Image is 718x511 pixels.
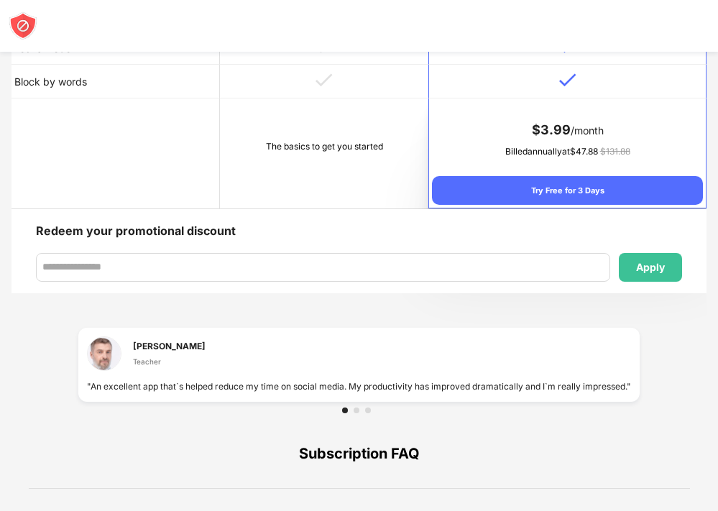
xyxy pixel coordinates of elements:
div: Apply [636,262,665,273]
td: Block by words [11,65,220,98]
div: Teacher [133,356,206,367]
img: v-blue.svg [559,73,576,87]
img: v-grey.svg [316,73,333,87]
div: "An excellent app that`s helped reduce my time on social media. My productivity has improved dram... [87,379,631,393]
span: $ 3.99 [532,122,571,137]
div: /month [432,119,703,142]
div: Redeem your promotional discount [36,221,236,241]
img: blocksite-icon-white.svg [9,11,37,40]
span: $ 131.88 [600,146,630,157]
div: Subscription FAQ [29,419,690,488]
div: Try Free for 3 Days [432,176,703,205]
img: testimonial-1.jpg [87,336,121,371]
div: The basics to get you started [223,139,425,154]
div: [PERSON_NAME] [133,339,206,353]
div: Billed annually at $ 47.88 [432,144,703,159]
